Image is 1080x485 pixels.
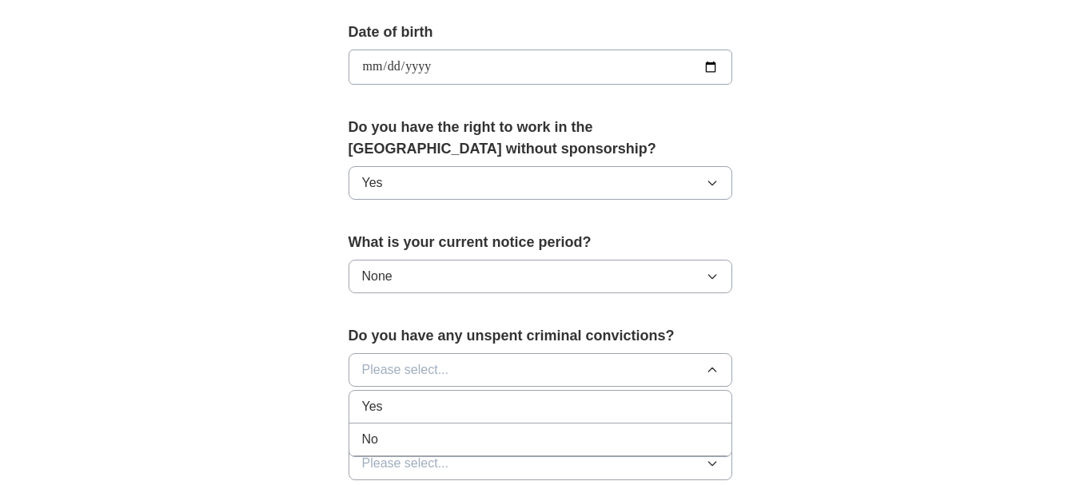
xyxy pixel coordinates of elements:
label: Date of birth [349,22,732,43]
label: Do you have any unspent criminal convictions? [349,325,732,347]
label: What is your current notice period? [349,232,732,253]
button: Please select... [349,353,732,387]
label: Do you have the right to work in the [GEOGRAPHIC_DATA] without sponsorship? [349,117,732,160]
span: Yes [362,397,383,416]
span: Please select... [362,360,449,380]
span: No [362,430,378,449]
button: Yes [349,166,732,200]
button: Please select... [349,447,732,480]
span: Yes [362,173,383,193]
span: Please select... [362,454,449,473]
button: None [349,260,732,293]
span: None [362,267,393,286]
